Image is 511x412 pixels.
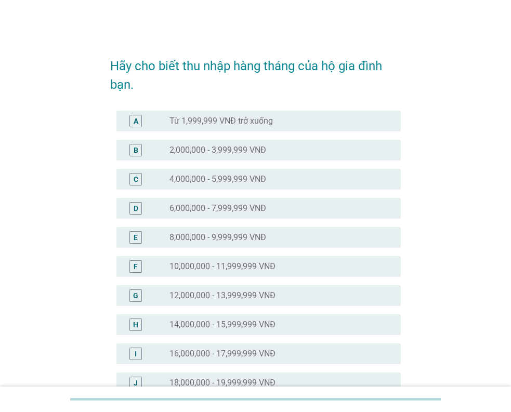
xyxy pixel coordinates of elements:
div: H [133,319,138,330]
div: G [133,290,138,301]
div: A [134,115,138,126]
h2: Hãy cho biết thu nhập hàng tháng của hộ gia đình bạn. [110,46,401,94]
div: D [134,203,138,214]
label: 16,000,000 - 17,999,999 VNĐ [169,349,276,359]
label: 8,000,000 - 9,999,999 VNĐ [169,232,266,243]
div: J [134,377,138,388]
label: 12,000,000 - 13,999,999 VNĐ [169,290,276,301]
div: F [134,261,138,272]
label: 10,000,000 - 11,999,999 VNĐ [169,261,276,272]
label: 6,000,000 - 7,999,999 VNĐ [169,203,266,214]
label: 4,000,000 - 5,999,999 VNĐ [169,174,266,184]
div: B [134,144,138,155]
label: 2,000,000 - 3,999,999 VNĐ [169,145,266,155]
div: E [134,232,138,243]
div: I [135,348,137,359]
label: 18,000,000 - 19,999,999 VNĐ [169,378,276,388]
div: C [134,174,138,184]
label: 14,000,000 - 15,999,999 VNĐ [169,320,276,330]
label: Từ 1,999,999 VNĐ trở xuống [169,116,273,126]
